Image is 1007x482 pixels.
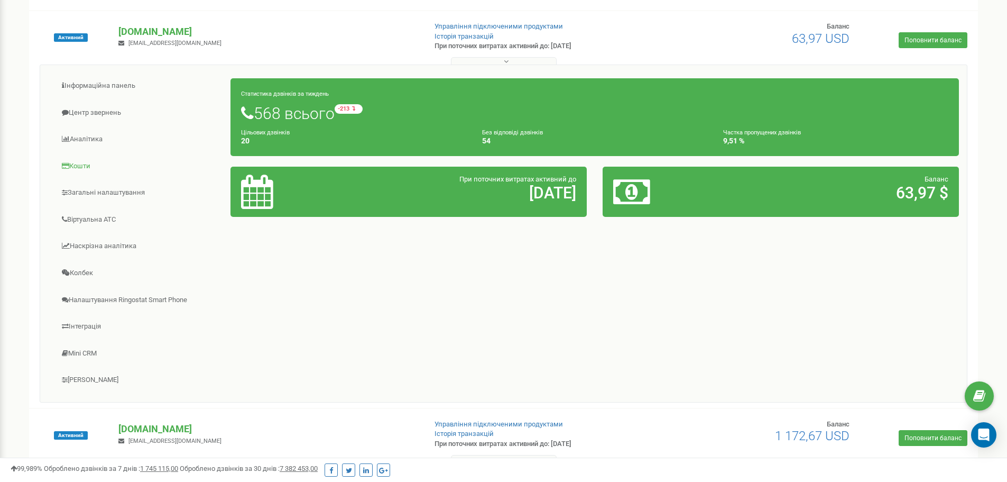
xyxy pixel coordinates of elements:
[48,260,231,286] a: Колбек
[180,465,318,472] span: Оброблено дзвінків за 30 днів :
[358,184,576,202] h2: [DATE]
[435,439,654,449] p: При поточних витратах активний до: [DATE]
[241,90,329,97] small: Статистика дзвінків за тиждень
[280,465,318,472] u: 7 382 453,00
[730,184,948,202] h2: 63,97 $
[482,129,543,136] small: Без відповіді дзвінків
[435,430,494,438] a: Історія транзакцій
[435,41,654,51] p: При поточних витратах активний до: [DATE]
[971,422,996,448] div: Open Intercom Messenger
[435,22,563,30] a: Управління підключеними продуктами
[241,104,948,122] h1: 568 всього
[435,32,494,40] a: Історія транзакцій
[435,420,563,428] a: Управління підключеними продуктами
[48,126,231,152] a: Аналiтика
[241,137,466,145] h4: 20
[128,40,221,47] span: [EMAIL_ADDRESS][DOMAIN_NAME]
[128,438,221,444] span: [EMAIL_ADDRESS][DOMAIN_NAME]
[48,367,231,393] a: [PERSON_NAME]
[48,314,231,340] a: Інтеграція
[48,180,231,206] a: Загальні налаштування
[241,129,290,136] small: Цільових дзвінків
[792,31,849,46] span: 63,97 USD
[48,153,231,179] a: Кошти
[459,175,576,183] span: При поточних витратах активний до
[723,129,801,136] small: Частка пропущених дзвінків
[48,287,231,313] a: Налаштування Ringostat Smart Phone
[140,465,178,472] u: 1 745 115,00
[118,422,417,436] p: [DOMAIN_NAME]
[48,207,231,233] a: Віртуальна АТС
[118,25,417,39] p: [DOMAIN_NAME]
[48,100,231,126] a: Центр звернень
[899,430,967,446] a: Поповнити баланс
[54,33,88,42] span: Активний
[44,465,178,472] span: Оброблено дзвінків за 7 днів :
[11,465,42,472] span: 99,989%
[48,233,231,259] a: Наскрізна аналітика
[482,137,707,145] h4: 54
[827,22,849,30] span: Баланс
[827,420,849,428] span: Баланс
[723,137,948,145] h4: 9,51 %
[335,104,363,114] small: -213
[54,431,88,440] span: Активний
[48,341,231,367] a: Mini CRM
[925,175,948,183] span: Баланс
[899,32,967,48] a: Поповнити баланс
[775,429,849,443] span: 1 172,67 USD
[48,73,231,99] a: Інформаційна панель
